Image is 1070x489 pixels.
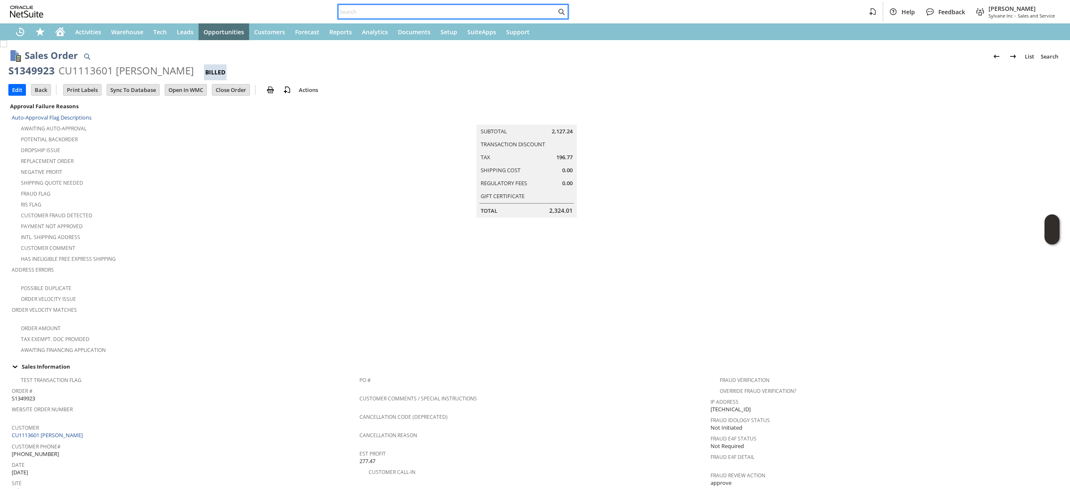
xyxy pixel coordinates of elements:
a: Negative Profit [21,168,62,176]
div: Billed [204,64,227,80]
a: Search [1037,50,1062,63]
a: Replacement Order [21,158,74,165]
span: Oracle Guided Learning Widget. To move around, please hold and drag [1045,230,1060,245]
a: Awaiting Financing Application [21,346,106,354]
span: Analytics [362,28,388,36]
a: Tax Exempt. Doc Provided [21,336,89,343]
input: Open In WMC [165,84,206,95]
a: Order Amount [21,325,61,332]
svg: Shortcuts [35,27,45,37]
span: Sylvane Inc [988,13,1013,19]
span: 2,127.24 [552,127,573,135]
div: CU1113601 [PERSON_NAME] [59,64,194,77]
input: Print Labels [64,84,101,95]
a: Home [50,23,70,40]
span: Sales and Service [1018,13,1055,19]
svg: Search [556,7,566,17]
a: Setup [436,23,462,40]
caption: Summary [476,111,577,125]
a: Override Fraud Verification? [720,387,796,395]
span: Warehouse [111,28,143,36]
a: CU1113601 [PERSON_NAME] [12,431,85,439]
span: Opportunities [204,28,244,36]
a: Activities [70,23,106,40]
a: Customer [12,424,39,431]
span: Documents [398,28,431,36]
a: Support [501,23,535,40]
input: Back [31,84,51,95]
a: Subtotal [481,127,507,135]
input: Search [339,7,556,17]
a: Test Transaction Flag [21,377,82,384]
a: Analytics [357,23,393,40]
a: Customer Fraud Detected [21,212,92,219]
img: Previous [991,51,1001,61]
a: Possible Duplicate [21,285,71,292]
span: Not Required [711,442,744,450]
span: S1349923 [12,395,35,402]
a: Regulatory Fees [481,179,527,187]
a: Fraud Flag [21,190,51,197]
iframe: Click here to launch Oracle Guided Learning Help Panel [1045,214,1060,244]
div: S1349923 [8,64,55,77]
a: Potential Backorder [21,136,78,143]
a: Total [481,207,497,214]
img: Next [1008,51,1018,61]
a: Order # [12,387,33,395]
span: Tech [153,28,167,36]
a: Site [12,480,22,487]
a: Tech [148,23,172,40]
span: Customers [254,28,285,36]
span: Reports [329,28,352,36]
a: PO # [359,377,371,384]
a: Tax [481,153,490,161]
a: List [1022,50,1037,63]
span: approve [711,479,731,487]
input: Edit [9,84,25,95]
a: Warehouse [106,23,148,40]
a: Recent Records [10,23,30,40]
a: Fraud E4F Status [711,435,757,442]
span: Leads [177,28,194,36]
a: SuiteApps [462,23,501,40]
svg: Recent Records [15,27,25,37]
td: Sales Information [8,361,1062,372]
span: 196.77 [556,153,573,161]
div: Approval Failure Reasons [8,101,356,112]
a: Website Order Number [12,406,73,413]
a: RIS flag [21,201,41,208]
a: Est Profit [359,450,386,457]
input: Close Order [212,84,250,95]
a: Order Velocity Issue [21,295,76,303]
a: Forecast [290,23,324,40]
a: Documents [393,23,436,40]
a: Customer Comments / Special Instructions [359,395,477,402]
a: Fraud E4F Detail [711,453,754,461]
span: [PHONE_NUMBER] [12,450,59,458]
a: Customers [249,23,290,40]
a: Fraud Review Action [711,472,765,479]
span: Forecast [295,28,319,36]
a: Intl. Shipping Address [21,234,80,241]
a: Leads [172,23,199,40]
span: 0.00 [562,166,573,174]
a: Transaction Discount [481,140,545,148]
a: Actions [296,86,321,94]
span: 2,324.01 [549,206,573,215]
span: 0.00 [562,179,573,187]
a: Gift Certificate [481,192,525,200]
input: Sync To Database [107,84,159,95]
a: Opportunities [199,23,249,40]
a: Date [12,461,25,469]
img: add-record.svg [282,85,292,95]
a: Fraud Verification [720,377,769,384]
span: [PERSON_NAME] [988,5,1055,13]
span: Support [506,28,530,36]
div: Sales Information [8,361,1058,372]
span: Feedback [938,8,965,16]
a: Cancellation Reason [359,432,417,439]
span: Help [902,8,915,16]
a: Has Ineligible Free Express Shipping [21,255,116,262]
a: Cancellation Code (deprecated) [359,413,448,420]
a: Customer Phone# [12,443,61,450]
